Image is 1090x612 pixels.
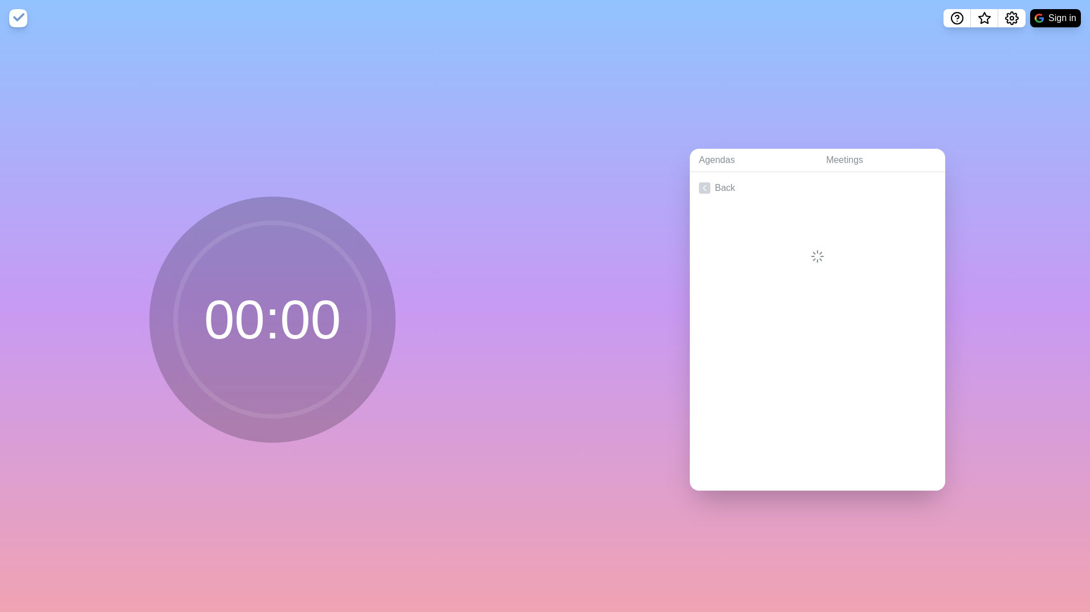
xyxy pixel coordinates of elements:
button: Settings [998,9,1026,27]
img: timeblocks logo [9,9,27,27]
a: Agendas [690,149,817,172]
button: Sign in [1030,9,1081,27]
button: Help [943,9,971,27]
button: What’s new [971,9,998,27]
img: google logo [1035,14,1044,23]
a: Back [690,172,945,204]
a: Meetings [817,149,945,172]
